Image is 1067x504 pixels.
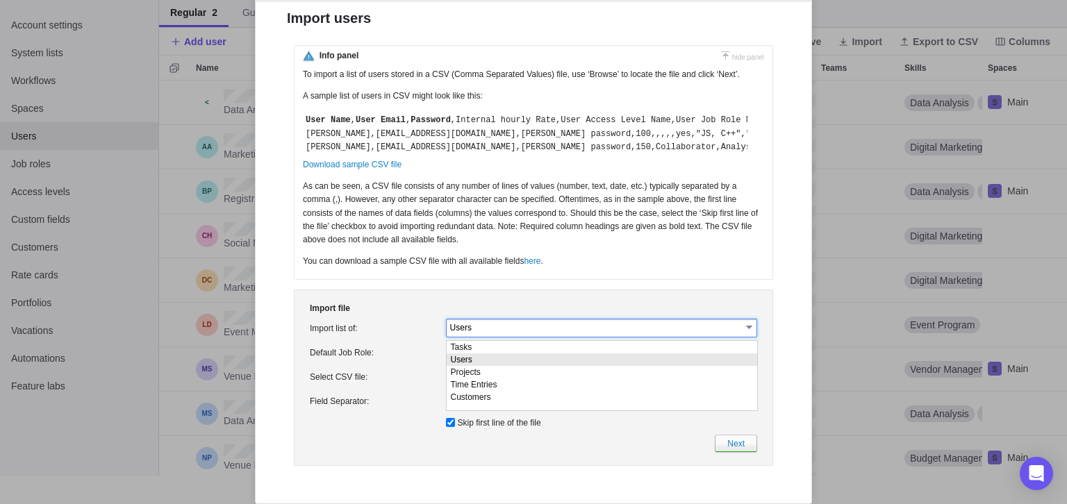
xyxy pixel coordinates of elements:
[488,319,501,333] a: select
[64,49,104,59] strong: Info panel
[100,114,150,124] b: User Email
[51,339,188,363] td: Default Job Role:
[54,302,94,312] strong: Import file
[51,314,188,339] td: Import list of:
[51,387,188,412] td: Field Separator:
[47,49,59,60] img: info_icon.gif
[47,88,508,108] p: A sample list of users in CSV might look like this:
[47,178,508,252] p: As can be seen, a CSV file consists of any number of lines of values (number, text, date, etc.) t...
[202,417,286,426] label: Skip first line of the file
[477,52,508,60] span: hide panel
[155,114,195,124] b: Password
[191,339,502,352] li: Tasks
[195,320,486,332] input: Users
[268,255,285,264] a: here
[191,389,502,402] li: Customers
[31,9,115,24] span: Import users
[50,114,95,124] b: User Name
[191,377,502,389] li: Time Entries
[465,47,474,58] img: close_panel.gif
[191,364,502,377] li: Projects
[47,67,508,87] p: To import a list of users stored in a CSV (Comma Separated Values) file, use ‘Browse’ to locate t...
[47,158,146,168] a: Download sample CSV file
[1020,457,1053,490] div: Open Intercom Messenger
[51,363,188,387] td: Select CSV file:
[190,416,286,426] span: First line of CSV file will not be processed if it contains fields titles
[49,111,490,154] p: , , ,Internal hourly Rate,User Access Level Name,User Job Role Name,Customer Name,User Enabled,Ca...
[459,433,502,451] a: Next
[191,352,502,364] li: Users
[47,253,508,274] p: You can download a sample CSV file with all available fields .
